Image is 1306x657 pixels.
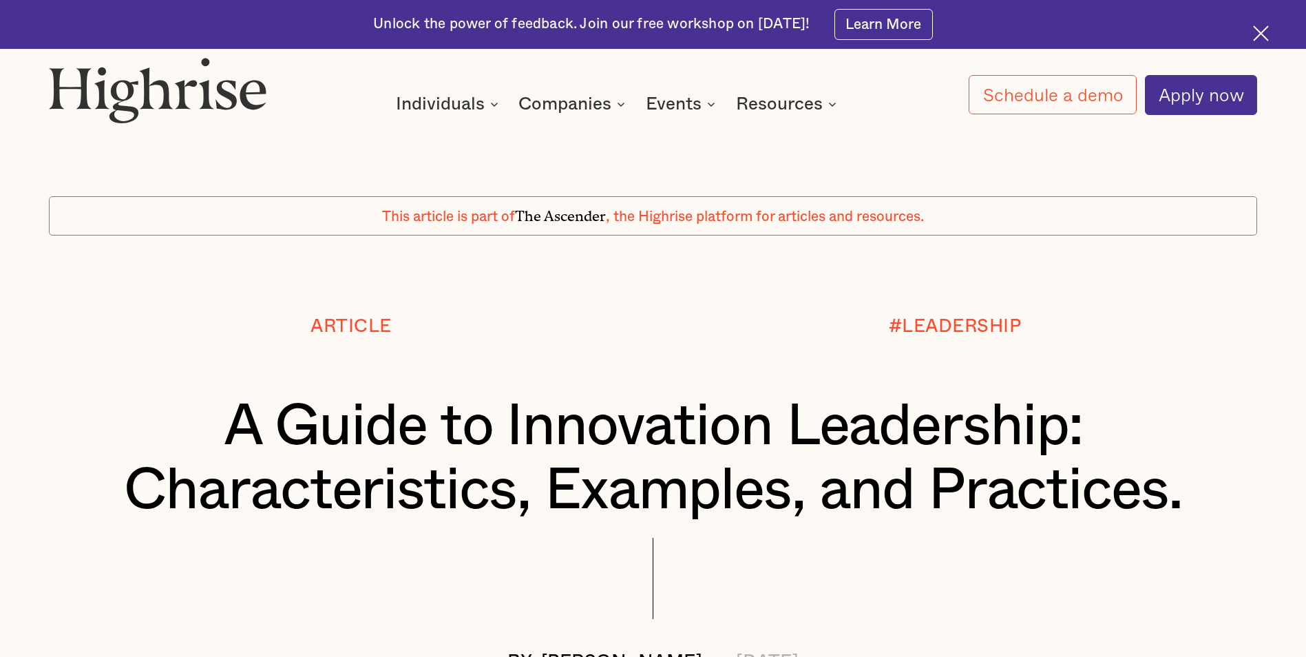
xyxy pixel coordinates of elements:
[99,395,1207,523] h1: A Guide to Innovation Leadership: Characteristics, Examples, and Practices.
[382,209,515,224] span: This article is part of
[889,317,1022,337] div: #LEADERSHIP
[646,96,702,112] div: Events
[736,96,841,112] div: Resources
[1145,75,1257,115] a: Apply now
[646,96,719,112] div: Events
[518,96,629,112] div: Companies
[373,14,810,34] div: Unlock the power of feedback. Join our free workshop on [DATE]!
[606,209,924,224] span: , the Highrise platform for articles and resources.
[1253,25,1269,41] img: Cross icon
[834,9,933,40] a: Learn More
[396,96,485,112] div: Individuals
[49,57,267,123] img: Highrise logo
[515,205,606,222] span: The Ascender
[310,317,392,337] div: Article
[736,96,823,112] div: Resources
[518,96,611,112] div: Companies
[969,75,1136,114] a: Schedule a demo
[396,96,503,112] div: Individuals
